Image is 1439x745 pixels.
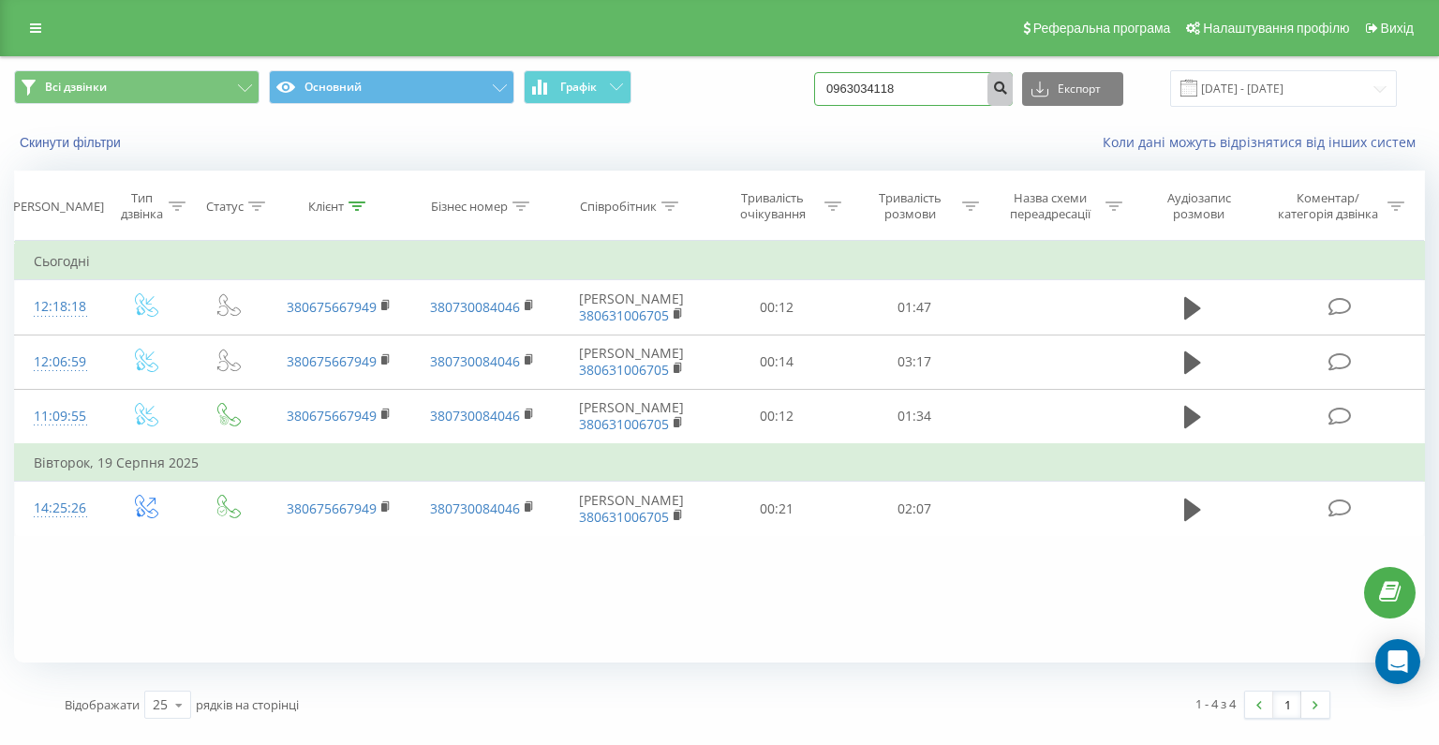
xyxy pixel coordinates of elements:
[1203,21,1349,36] span: Налаштування профілю
[554,280,708,335] td: [PERSON_NAME]
[863,190,957,222] div: Тривалість розмови
[430,407,520,425] a: 380730084046
[9,199,104,215] div: [PERSON_NAME]
[579,306,669,324] a: 380631006705
[287,499,377,517] a: 380675667949
[34,344,84,380] div: 12:06:59
[579,415,669,433] a: 380631006705
[14,70,260,104] button: Всі дзвінки
[287,298,377,316] a: 380675667949
[1103,133,1425,151] a: Коли дані можуть відрізнятися вiд інших систем
[1022,72,1123,106] button: Експорт
[846,335,984,389] td: 03:17
[34,289,84,325] div: 12:18:18
[14,134,130,151] button: Скинути фільтри
[708,389,846,444] td: 00:12
[1273,692,1301,718] a: 1
[846,280,984,335] td: 01:47
[153,695,168,714] div: 25
[708,482,846,536] td: 00:21
[1033,21,1171,36] span: Реферальна програма
[15,444,1425,482] td: Вівторок, 19 Серпня 2025
[725,190,820,222] div: Тривалість очікування
[1001,190,1101,222] div: Назва схеми переадресації
[1195,694,1236,713] div: 1 - 4 з 4
[430,499,520,517] a: 380730084046
[1375,639,1420,684] div: Open Intercom Messenger
[554,482,708,536] td: [PERSON_NAME]
[1273,190,1383,222] div: Коментар/категорія дзвінка
[119,190,164,222] div: Тип дзвінка
[430,352,520,370] a: 380730084046
[708,280,846,335] td: 00:12
[846,482,984,536] td: 02:07
[269,70,514,104] button: Основний
[45,80,107,95] span: Всі дзвінки
[430,298,520,316] a: 380730084046
[287,352,377,370] a: 380675667949
[206,199,244,215] div: Статус
[1381,21,1414,36] span: Вихід
[580,199,657,215] div: Співробітник
[524,70,631,104] button: Графік
[554,335,708,389] td: [PERSON_NAME]
[65,696,140,713] span: Відображати
[1144,190,1254,222] div: Аудіозапис розмови
[34,398,84,435] div: 11:09:55
[846,389,984,444] td: 01:34
[554,389,708,444] td: [PERSON_NAME]
[196,696,299,713] span: рядків на сторінці
[431,199,508,215] div: Бізнес номер
[287,407,377,425] a: 380675667949
[814,72,1013,106] input: Пошук за номером
[579,508,669,526] a: 380631006705
[708,335,846,389] td: 00:14
[560,81,597,94] span: Графік
[34,490,84,527] div: 14:25:26
[579,361,669,379] a: 380631006705
[15,243,1425,280] td: Сьогодні
[308,199,344,215] div: Клієнт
